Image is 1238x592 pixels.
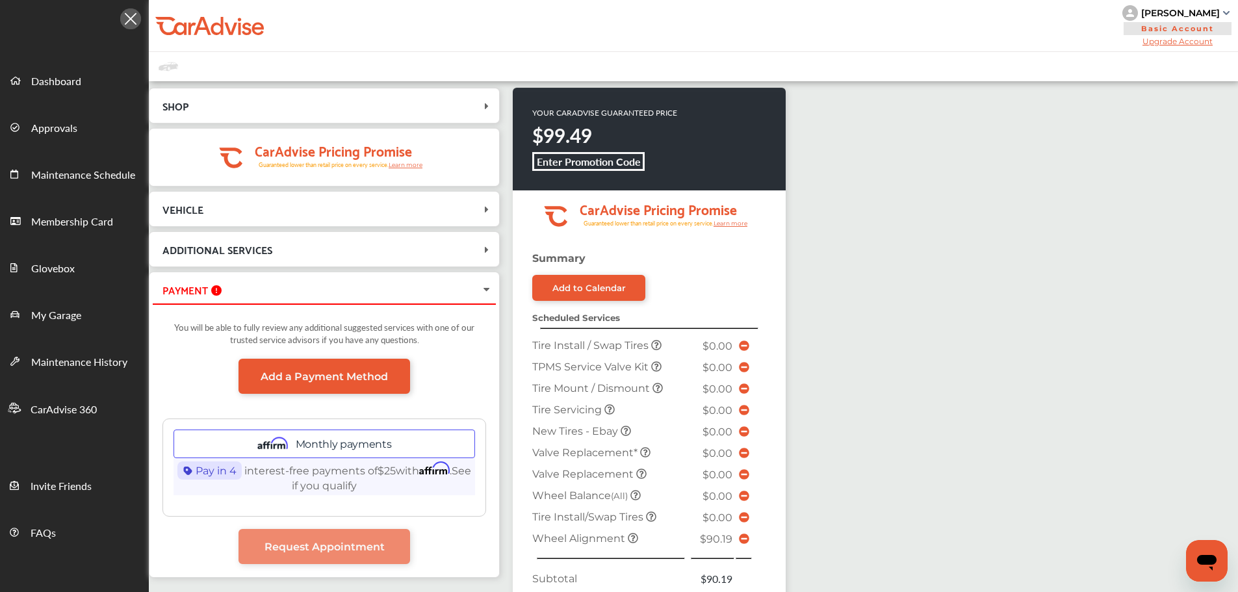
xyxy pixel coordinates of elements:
[1122,5,1138,21] img: knH8PDtVvWoAbQRylUukY18CTiRevjo20fAtgn5MLBQj4uumYvk2MzTtcAIzfGAtb1XOLVMAvhLuqoNAbL4reqehy0jehNKdM...
[174,430,475,458] div: Monthly payments
[1,150,148,197] a: Maintenance Schedule
[532,339,651,352] span: Tire Install / Swap Tires
[162,200,203,218] span: VEHICLE
[1,103,148,150] a: Approvals
[162,281,208,298] span: PAYMENT
[31,354,127,371] span: Maintenance History
[159,58,178,75] img: placeholder_car.fcab19be.svg
[703,511,732,524] span: $0.00
[700,533,732,545] span: $90.19
[31,73,81,90] span: Dashboard
[584,219,714,227] tspan: Guaranteed lower than retail price on every service.
[611,491,628,501] small: (All)
[532,404,604,416] span: Tire Servicing
[1223,11,1230,15] img: sCxJUJ+qAmfqhQGDUl18vwLg4ZYJ6CxN7XmbOMBAAAAAElFTkSuQmCC
[537,154,641,169] b: Enter Promotion Code
[1,57,148,103] a: Dashboard
[31,525,56,542] span: FAQs
[532,511,646,523] span: Tire Install/Swap Tires
[714,220,748,227] tspan: Learn more
[259,161,389,169] tspan: Guaranteed lower than retail price on every service.
[703,469,732,481] span: $0.00
[552,283,626,293] div: Add to Calendar
[31,261,75,277] span: Glovebox
[255,138,412,162] tspan: CarAdvise Pricing Promise
[31,167,135,184] span: Maintenance Schedule
[1124,22,1232,35] span: Basic Account
[703,340,732,352] span: $0.00
[1,337,148,384] a: Maintenance History
[703,361,732,374] span: $0.00
[162,97,188,114] span: SHOP
[532,313,620,323] strong: Scheduled Services
[703,383,732,395] span: $0.00
[532,252,586,264] strong: Summary
[703,426,732,438] span: $0.00
[532,122,592,149] strong: $99.49
[419,462,450,475] span: Affirm
[257,436,288,452] img: affirm.ee73cc9f.svg
[31,214,113,231] span: Membership Card
[532,275,645,301] a: Add to Calendar
[532,425,621,437] span: New Tires - Ebay
[31,478,92,495] span: Invite Friends
[174,458,475,495] p: interest-free payments of with .
[532,446,640,459] span: Valve Replacement*
[162,240,272,258] span: ADDITIONAL SERVICES
[378,465,396,477] span: $25
[703,404,732,417] span: $0.00
[532,489,630,502] span: Wheel Balance
[1186,540,1228,582] iframe: Button to launch messaging window
[703,447,732,459] span: $0.00
[703,490,732,502] span: $0.00
[1,244,148,290] a: Glovebox
[529,568,690,589] td: Subtotal
[239,359,410,394] a: Add a Payment Method
[389,161,423,168] tspan: Learn more
[261,370,388,383] span: Add a Payment Method
[1141,7,1220,19] div: [PERSON_NAME]
[1122,36,1233,46] span: Upgrade Account
[31,120,77,137] span: Approvals
[532,361,651,373] span: TPMS Service Valve Kit
[162,315,486,359] div: You will be able to fully review any additional suggested services with one of our trusted servic...
[177,461,242,480] span: Pay in 4
[31,307,81,324] span: My Garage
[1,290,148,337] a: My Garage
[532,382,652,394] span: Tire Mount / Dismount
[1,197,148,244] a: Membership Card
[264,541,385,553] span: Request Appointment
[31,402,97,418] span: CarAdvise 360
[532,468,636,480] span: Valve Replacement
[532,107,677,118] p: YOUR CARADVISE GUARANTEED PRICE
[120,8,141,29] img: Icon.5fd9dcc7.svg
[580,197,737,220] tspan: CarAdvise Pricing Promise
[532,532,628,545] span: Wheel Alignment
[239,529,410,564] a: Request Appointment
[690,568,735,589] td: $90.19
